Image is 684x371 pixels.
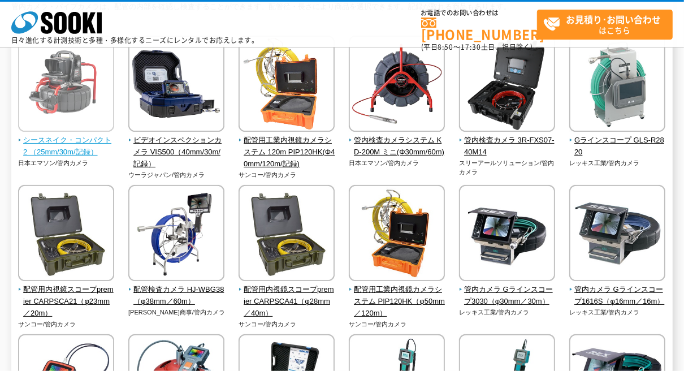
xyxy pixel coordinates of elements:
[18,124,115,158] a: シースネイク・コンパクト2 （25mm/30m/記録）
[128,284,225,308] span: 配管検査カメラ HJ-WBG38（φ38mm／60m）
[128,308,225,317] p: [PERSON_NAME]商事/管内カメラ
[569,158,666,168] p: レッキス工業/管内カメラ
[569,308,666,317] p: レッキス工業/管内カメラ
[569,135,666,158] span: Gラインスコープ GLS-R2820
[239,273,335,319] a: 配管用内視鏡スコープpremier CARPSCA41（φ28mm／40m）
[459,284,556,308] span: 管内カメラ Gラインスコープ3030（φ30mm／30m）
[537,10,673,40] a: お見積り･お問い合わせはこちら
[569,124,666,158] a: Gラインスコープ GLS-R2820
[349,273,445,319] a: 配管用工業内視鏡カメラシステム PIP120HK（φ50mm／120m）
[18,36,114,135] img: シースネイク・コンパクト2 （25mm/30m/記録）
[569,273,666,307] a: 管内カメラ Gラインスコープ1616S（φ16mm／16m）
[239,36,335,135] img: 配管用工業内視鏡カメラシステム 120m PIP120HK(Φ40mm/120m/記録)
[459,124,556,158] a: 管内検査カメラ 3R-FXS07-40M14
[11,37,259,44] p: 日々進化する計測技術と多種・多様化するニーズにレンタルでお応えします。
[128,273,225,307] a: 配管検査カメラ HJ-WBG38（φ38mm／60m）
[18,320,115,329] p: サンコー/管内カメラ
[128,185,224,284] img: 配管検査カメラ HJ-WBG38（φ38mm／60m）
[18,273,115,319] a: 配管用内視鏡スコープpremier CARPSCA21（φ23mm／20m）
[349,124,445,158] a: 管内検査カメラシステム KD-200M ミニ(Φ30mm/60m)
[18,135,115,158] span: シースネイク・コンパクト2 （25mm/30m/記録）
[421,18,537,41] a: [PHONE_NUMBER]
[421,10,537,16] span: お電話でのお問い合わせは
[349,36,445,135] img: 管内検査カメラシステム KD-200M ミニ(Φ30mm/60m)
[543,10,672,38] span: はこちら
[349,185,445,284] img: 配管用工業内視鏡カメラシステム PIP120HK（φ50mm／120m）
[459,158,556,177] p: スリーアールソリューション/管内カメラ
[239,124,335,170] a: 配管用工業内視鏡カメラシステム 120m PIP120HK(Φ40mm/120m/記録)
[421,42,533,52] span: (平日 ～ 土日、祝日除く)
[459,36,555,135] img: 管内検査カメラ 3R-FXS07-40M14
[459,273,556,307] a: 管内カメラ Gラインスコープ3030（φ30mm／30m）
[349,320,445,329] p: サンコー/管内カメラ
[128,170,225,180] p: ウーラジャパン/管内カメラ
[459,308,556,317] p: レッキス工業/管内カメラ
[566,12,661,26] strong: お見積り･お問い合わせ
[128,124,225,170] a: ビデオインスペクションカメラ VIS500（40mm/30m/記録）
[239,170,335,180] p: サンコー/管内カメラ
[459,185,555,284] img: 管内カメラ Gラインスコープ3030（φ30mm／30m）
[349,158,445,168] p: 日本エマソン/管内カメラ
[461,42,481,52] span: 17:30
[239,135,335,170] span: 配管用工業内視鏡カメラシステム 120m PIP120HK(Φ40mm/120m/記録)
[128,36,224,135] img: ビデオインスペクションカメラ VIS500（40mm/30m/記録）
[239,284,335,319] span: 配管用内視鏡スコープpremier CARPSCA41（φ28mm／40m）
[569,284,666,308] span: 管内カメラ Gラインスコープ1616S（φ16mm／16m）
[18,158,115,168] p: 日本エマソン/管内カメラ
[569,36,665,135] img: Gラインスコープ GLS-R2820
[239,185,335,284] img: 配管用内視鏡スコープpremier CARPSCA41（φ28mm／40m）
[18,185,114,284] img: 配管用内視鏡スコープpremier CARPSCA21（φ23mm／20m）
[349,284,445,319] span: 配管用工業内視鏡カメラシステム PIP120HK（φ50mm／120m）
[128,135,225,170] span: ビデオインスペクションカメラ VIS500（40mm/30m/記録）
[438,42,454,52] span: 8:50
[569,185,665,284] img: 管内カメラ Gラインスコープ1616S（φ16mm／16m）
[459,135,556,158] span: 管内検査カメラ 3R-FXS07-40M14
[239,320,335,329] p: サンコー/管内カメラ
[349,135,445,158] span: 管内検査カメラシステム KD-200M ミニ(Φ30mm/60m)
[18,284,115,319] span: 配管用内視鏡スコープpremier CARPSCA21（φ23mm／20m）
